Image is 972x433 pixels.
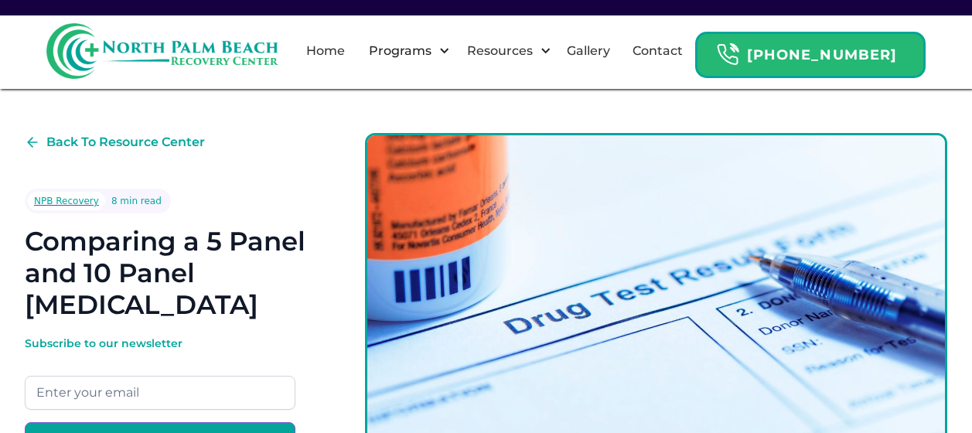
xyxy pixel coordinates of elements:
[34,193,99,209] div: NPB Recovery
[747,46,897,63] strong: [PHONE_NUMBER]
[46,133,205,152] div: Back To Resource Center
[454,26,555,76] div: Resources
[25,336,295,351] div: Subscribe to our newsletter
[365,42,435,60] div: Programs
[25,226,315,320] h1: Comparing a 5 Panel and 10 Panel [MEDICAL_DATA]
[623,26,692,76] a: Contact
[558,26,619,76] a: Gallery
[356,26,454,76] div: Programs
[297,26,354,76] a: Home
[695,24,926,78] a: Header Calendar Icons[PHONE_NUMBER]
[25,376,295,410] input: Enter your email
[25,133,205,152] a: Back To Resource Center
[111,193,162,209] div: 8 min read
[463,42,537,60] div: Resources
[716,43,739,66] img: Header Calendar Icons
[28,192,105,210] a: NPB Recovery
